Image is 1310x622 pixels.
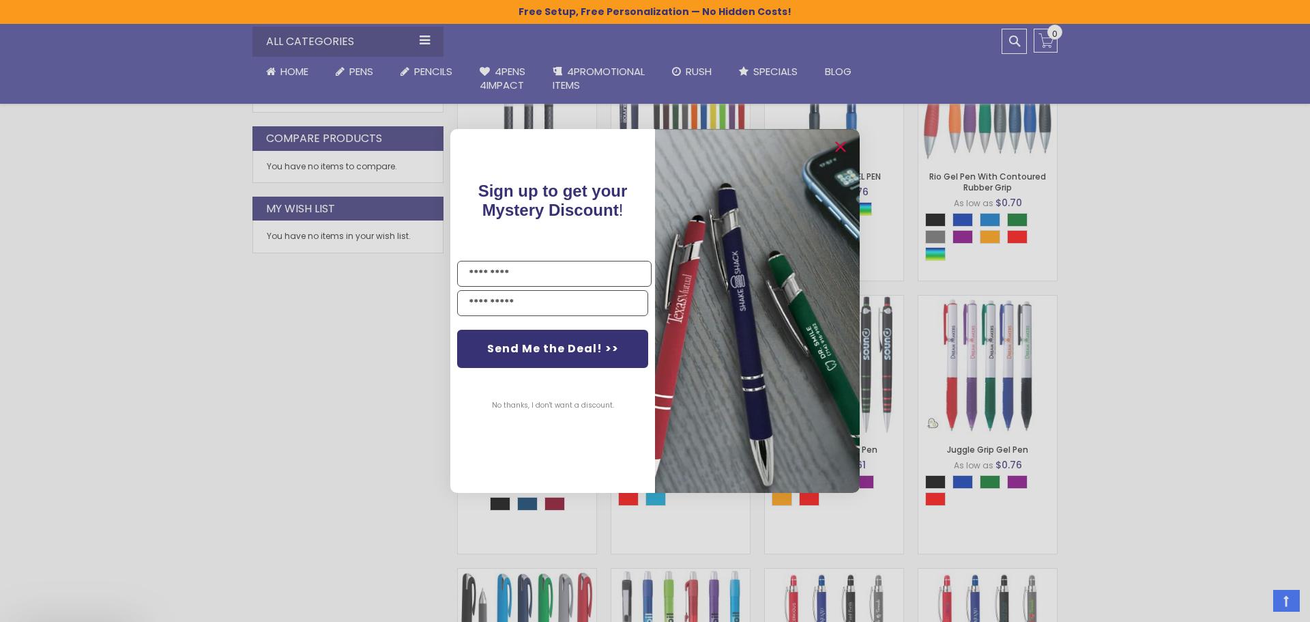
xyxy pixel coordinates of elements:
span: ! [478,182,628,219]
span: Sign up to get your Mystery Discount [478,182,628,219]
img: pop-up-image [655,129,860,493]
button: Close dialog [830,136,851,158]
button: No thanks, I don't want a discount. [485,388,621,423]
button: Send Me the Deal! >> [457,330,648,368]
